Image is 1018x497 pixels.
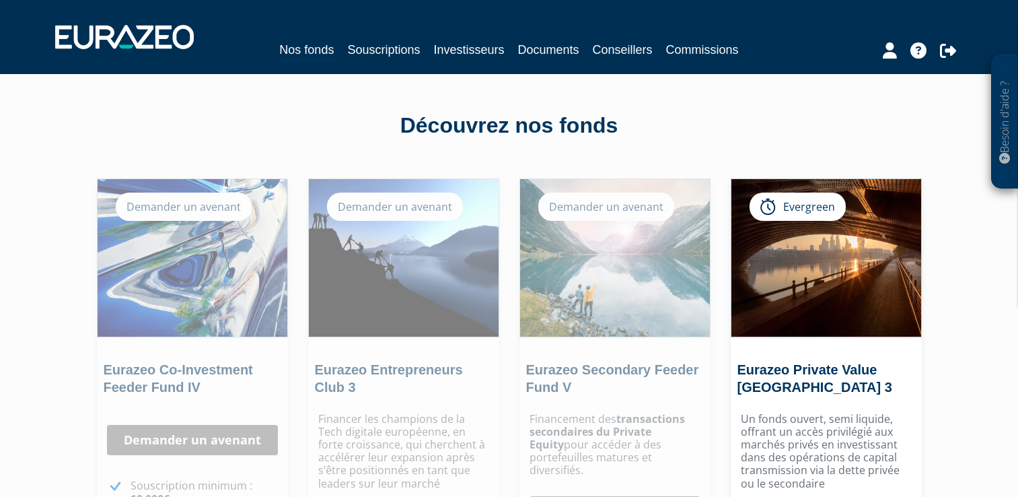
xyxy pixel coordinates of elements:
img: Eurazeo Co-Investment Feeder Fund IV [98,179,287,337]
a: Souscriptions [347,40,420,59]
a: Eurazeo Secondary Feeder Fund V [526,362,699,395]
strong: transactions secondaires du Private Equity [530,411,685,452]
img: Eurazeo Secondary Feeder Fund V [520,179,710,337]
p: Besoin d'aide ? [997,61,1013,183]
a: Demander un avenant [107,425,278,456]
a: Documents [518,40,579,59]
a: Investisseurs [433,40,504,59]
a: Conseillers [593,40,653,59]
a: Eurazeo Entrepreneurs Club 3 [315,362,463,395]
img: 1732889491-logotype_eurazeo_blanc_rvb.png [55,25,194,49]
img: Eurazeo Entrepreneurs Club 3 [309,179,499,337]
div: Découvrez nos fonds [126,110,893,141]
img: Eurazeo Private Value Europe 3 [731,179,921,337]
p: Financement des pour accéder à des portefeuilles matures et diversifiés. [530,413,700,477]
a: Eurazeo Co-Investment Feeder Fund IV [104,362,253,395]
p: Financer les champions de la Tech digitale européenne, en forte croissance, qui cherchent à accél... [318,413,489,490]
a: Nos fonds [279,40,334,61]
div: Evergreen [750,193,846,221]
p: Un fonds ouvert, semi liquide, offrant un accès privilégié aux marchés privés en investissant dan... [741,413,912,490]
a: Commissions [666,40,739,59]
div: Demander un avenant [327,193,463,221]
div: Demander un avenant [538,193,674,221]
a: Eurazeo Private Value [GEOGRAPHIC_DATA] 3 [737,362,892,395]
div: Demander un avenant [116,193,252,221]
